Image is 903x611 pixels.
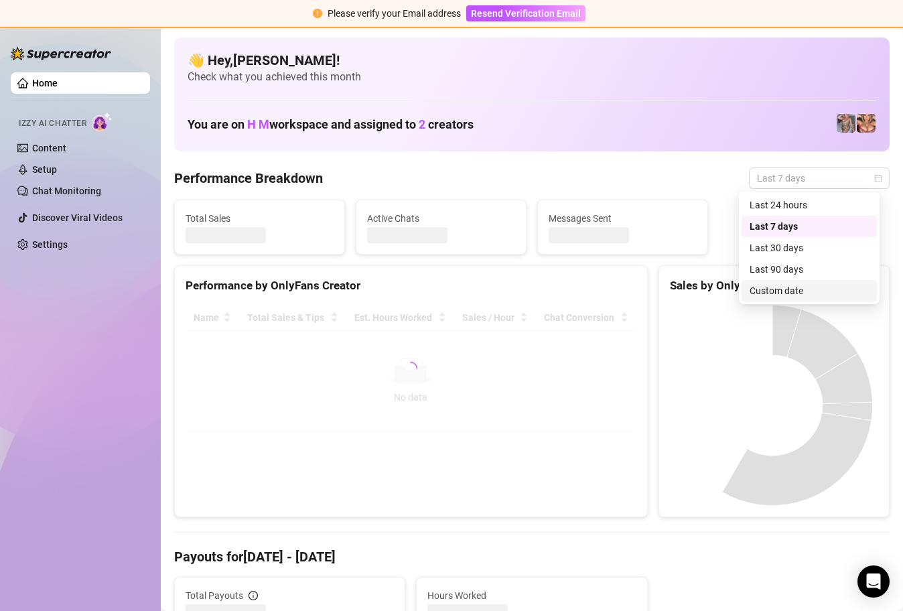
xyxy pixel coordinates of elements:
span: H M [247,117,269,131]
span: 2 [419,117,425,131]
a: Chat Monitoring [32,186,101,196]
h4: Payouts for [DATE] - [DATE] [174,547,890,566]
div: Sales by OnlyFans Creator [670,277,878,295]
h1: You are on workspace and assigned to creators [188,117,474,132]
span: Total Payouts [186,588,243,603]
div: Custom date [742,280,877,301]
div: Custom date [750,283,869,298]
span: Active Chats [367,211,515,226]
div: Last 7 days [750,219,869,234]
span: Messages Sent [549,211,697,226]
span: Hours Worked [427,588,636,603]
div: Last 30 days [750,241,869,255]
img: pennylondonvip [837,114,855,133]
div: Open Intercom Messenger [857,565,890,598]
span: Total Sales [186,211,334,226]
img: logo-BBDzfeDw.svg [11,47,111,60]
span: Last 7 days [757,168,882,188]
a: Settings [32,239,68,250]
div: Please verify your Email address [328,6,461,21]
a: Discover Viral Videos [32,212,123,223]
span: loading [403,361,418,376]
div: Last 90 days [750,262,869,277]
img: AI Chatter [92,112,113,131]
div: Performance by OnlyFans Creator [186,277,636,295]
div: Last 24 hours [750,198,869,212]
span: info-circle [249,591,258,600]
img: pennylondon [857,114,876,133]
div: Last 24 hours [742,194,877,216]
h4: Performance Breakdown [174,169,323,188]
h4: 👋 Hey, [PERSON_NAME] ! [188,51,876,70]
span: calendar [874,174,882,182]
span: Check what you achieved this month [188,70,876,84]
span: Resend Verification Email [471,8,581,19]
div: Last 30 days [742,237,877,259]
a: Content [32,143,66,153]
a: Setup [32,164,57,175]
button: Resend Verification Email [466,5,585,21]
div: Last 7 days [742,216,877,237]
a: Home [32,78,58,88]
span: Izzy AI Chatter [19,117,86,130]
span: exclamation-circle [313,9,322,18]
div: Last 90 days [742,259,877,280]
